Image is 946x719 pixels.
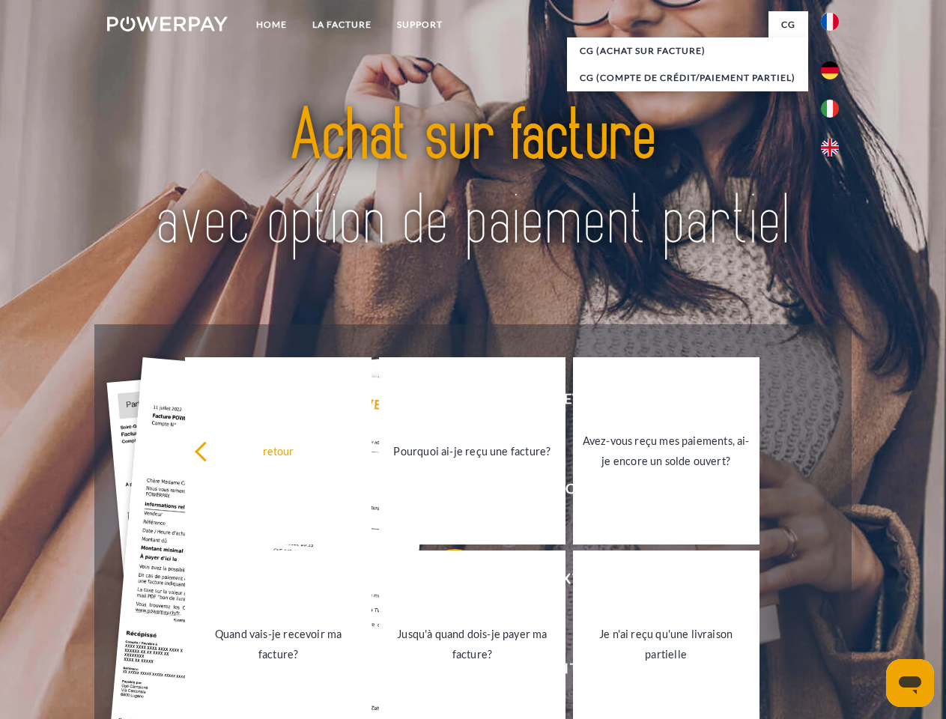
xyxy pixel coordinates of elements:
div: Je n'ai reçu qu'une livraison partielle [582,624,751,664]
a: Support [384,11,455,38]
img: logo-powerpay-white.svg [107,16,228,31]
div: retour [194,440,363,461]
div: Quand vais-je recevoir ma facture? [194,624,363,664]
img: de [821,61,839,79]
iframe: Bouton de lancement de la fenêtre de messagerie [886,659,934,707]
a: LA FACTURE [300,11,384,38]
a: Home [243,11,300,38]
a: CG (achat sur facture) [567,37,808,64]
a: Avez-vous reçu mes paiements, ai-je encore un solde ouvert? [573,357,759,544]
img: title-powerpay_fr.svg [143,72,803,287]
div: Avez-vous reçu mes paiements, ai-je encore un solde ouvert? [582,431,751,471]
a: CG [768,11,808,38]
img: fr [821,13,839,31]
a: CG (Compte de crédit/paiement partiel) [567,64,808,91]
img: en [821,139,839,157]
img: it [821,100,839,118]
div: Jusqu'à quand dois-je payer ma facture? [388,624,557,664]
div: Pourquoi ai-je reçu une facture? [388,440,557,461]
